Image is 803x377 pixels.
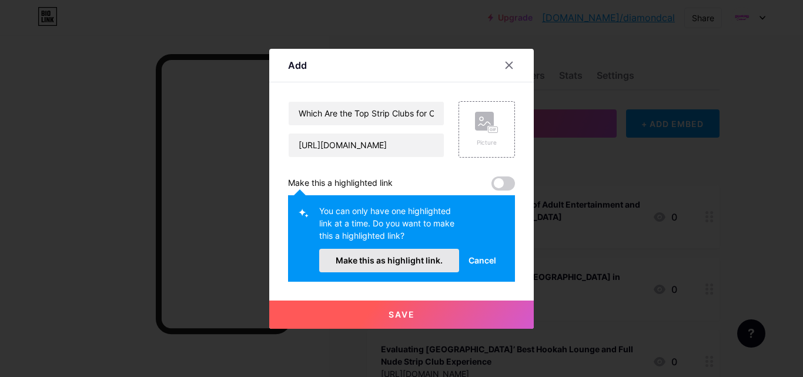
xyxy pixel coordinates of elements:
input: URL [289,134,444,157]
button: Save [269,301,534,329]
button: Cancel [459,249,506,272]
button: Make this as highlight link. [319,249,459,272]
div: Picture [475,138,498,147]
input: Title [289,102,444,125]
div: Make this a highlighted link [288,176,393,191]
span: Make this as highlight link. [336,255,443,265]
div: You can only have one highlighted link at a time. Do you want to make this a highlighted link? [319,205,459,249]
span: Cancel [469,254,496,266]
span: Save [389,309,415,319]
div: Add [288,58,307,72]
